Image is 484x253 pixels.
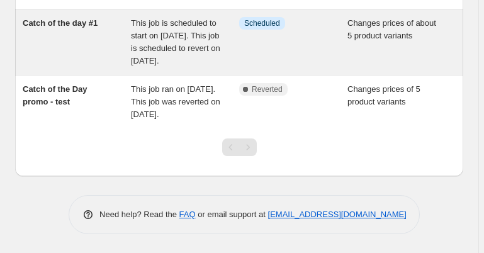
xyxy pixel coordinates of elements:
span: Need help? Read the [99,210,179,219]
span: Reverted [252,84,283,94]
span: Changes prices of 5 product variants [347,84,420,106]
span: Catch of the day #1 [23,18,98,28]
a: FAQ [179,210,196,219]
span: This job is scheduled to start on [DATE]. This job is scheduled to revert on [DATE]. [131,18,220,65]
span: Catch of the Day promo - test [23,84,87,106]
span: Changes prices of about 5 product variants [347,18,436,40]
a: [EMAIL_ADDRESS][DOMAIN_NAME] [268,210,407,219]
span: This job ran on [DATE]. This job was reverted on [DATE]. [131,84,220,119]
nav: Pagination [222,138,257,156]
span: or email support at [196,210,268,219]
span: Scheduled [244,18,280,28]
